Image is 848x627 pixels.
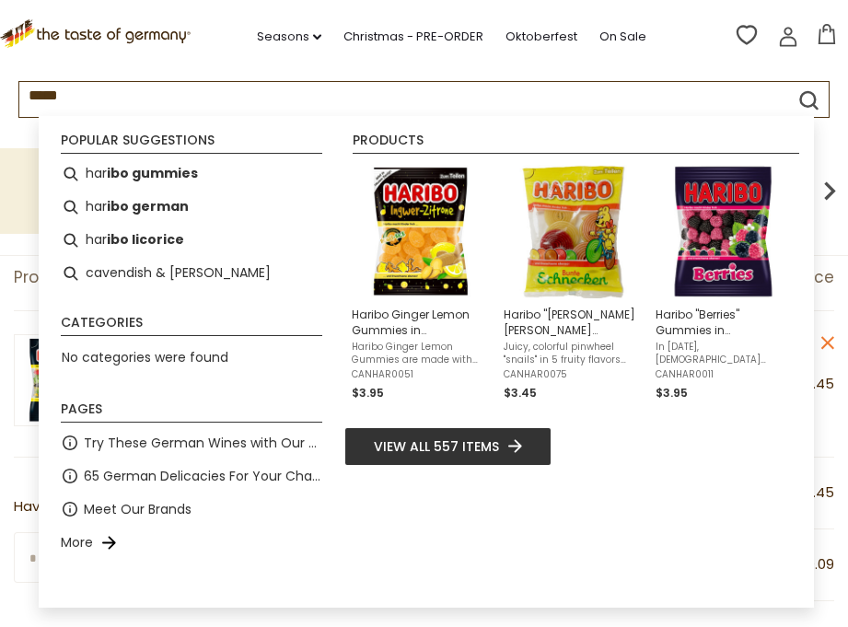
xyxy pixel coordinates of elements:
[14,495,383,518] p: Have a coupon code?
[599,27,646,47] a: On Sale
[39,116,814,608] div: Instant Search Results
[656,385,688,401] span: $3.95
[62,348,228,366] span: No categories were found
[14,334,106,426] img: Haribo "Vampires" Gummy Candy, 175g - Made in Germany
[53,157,330,191] li: haribo gummies
[107,163,198,184] b: ibo gummies
[352,385,384,401] span: $3.95
[61,402,322,423] li: Pages
[107,229,184,250] b: ibo licorice
[504,307,641,338] span: Haribo "[PERSON_NAME] [PERSON_NAME] Schnecken" Cola & Fruit Gummies in [GEOGRAPHIC_DATA], 160g - ...
[504,368,641,381] span: CANHAR0075
[84,433,322,454] a: Try These German Wines with Our Pastry or Charcuterie
[353,134,799,154] li: Products
[84,466,322,487] a: 65 German Delicacies For Your Charcuterie Board
[797,553,834,576] span: $0.09
[795,482,834,505] span: $4.45
[352,368,489,381] span: CANHAR0051
[352,341,489,366] span: Haribo Ginger Lemon Gummies are made with real lemon juice and real ginger concentrate for a deli...
[352,165,489,402] a: Haribo Ginger Lemon Gummies in [GEOGRAPHIC_DATA], 160g - Made in [GEOGRAPHIC_DATA]Haribo Ginger L...
[14,268,424,287] div: Product Info
[257,27,321,47] a: Seasons
[496,157,648,410] li: Haribo "Rotella Bunte Schnecken" Cola & Fruit Gummies in Bag, 160g - Made in Germany
[344,157,496,410] li: Haribo Ginger Lemon Gummies in Bag, 160g - Made in Germany
[53,526,330,559] li: More
[343,27,483,47] a: Christmas - PRE-ORDER
[53,191,330,224] li: haribo german
[504,165,641,402] a: Haribo "[PERSON_NAME] [PERSON_NAME] Schnecken" Cola & Fruit Gummies in [GEOGRAPHIC_DATA], 160g - ...
[648,157,800,410] li: Haribo "Berries" Gummies in Bag, 175g - made in Germany
[344,427,552,466] li: View all 557 items
[656,341,793,366] span: In [DATE], [DEMOGRAPHIC_DATA] [DEMOGRAPHIC_DATA] candy maker [PERSON_NAME] introduced a revolutio...
[352,307,489,338] span: Haribo Ginger Lemon Gummies in [GEOGRAPHIC_DATA], 160g - Made in [GEOGRAPHIC_DATA]
[53,224,330,257] li: haribo licorice
[656,165,793,402] a: Haribo "Berries" Gummies in [GEOGRAPHIC_DATA], 175g - made in [GEOGRAPHIC_DATA]In [DATE], [DEMOGR...
[53,459,330,493] li: 65 German Delicacies For Your Charcuterie Board
[61,134,322,154] li: Popular suggestions
[811,172,848,209] img: next arrow
[53,426,330,459] li: Try These German Wines with Our Pastry or Charcuterie
[84,499,192,520] a: Meet Our Brands
[795,374,834,393] span: $4.45
[656,307,793,338] span: Haribo "Berries" Gummies in [GEOGRAPHIC_DATA], 175g - made in [GEOGRAPHIC_DATA]
[504,341,641,366] span: Juicy, colorful pinwheel "snails" in 5 fruity flavors and colors, including cola, lemon, orange, ...
[53,257,330,290] li: cavendish & harvey
[656,368,793,381] span: CANHAR0011
[504,385,537,401] span: $3.45
[107,196,189,217] b: ibo german
[61,316,322,336] li: Categories
[53,493,330,526] li: Meet Our Brands
[374,436,499,457] span: View all 557 items
[505,27,577,47] a: Oktoberfest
